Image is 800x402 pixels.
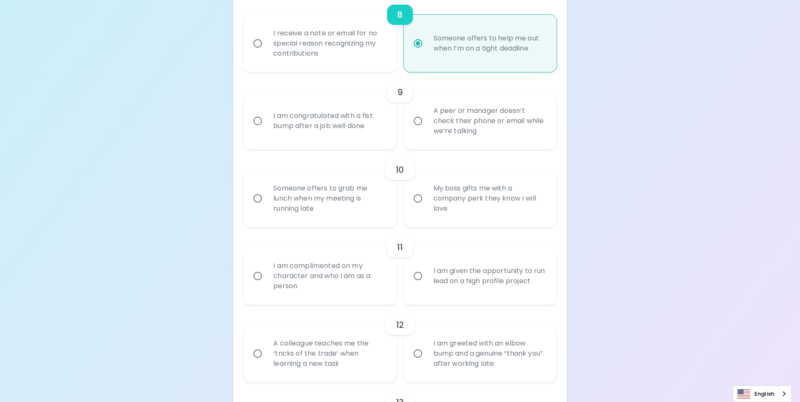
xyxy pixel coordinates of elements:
div: Someone offers to help me out when I’m on a tight deadline [427,23,552,64]
aside: Language selected: English [733,386,792,402]
div: A peer or manager doesn’t check their phone or email while we’re talking [427,96,552,146]
h6: 8 [397,8,403,21]
div: I am given the opportunity to run lead on a high profile project [427,256,552,296]
div: I receive a note or email for no special reason recognizing my contributions [267,18,392,69]
div: choice-group-check [243,72,556,150]
div: My boss gifts me with a company perk they know I will love [427,173,552,224]
div: choice-group-check [243,227,556,305]
a: English [733,386,791,402]
h6: 10 [396,163,404,177]
div: I am complimented on my character and who I am as a person [267,251,392,301]
div: I am congratulated with a fist bump after a job well done [267,101,392,141]
div: I am greeted with an elbow bump and a genuine “thank you” after working late [427,328,552,379]
div: Someone offers to grab me lunch when my meeting is running late [267,173,392,224]
div: Language [733,386,792,402]
h6: 9 [397,86,403,99]
h6: 11 [397,241,403,254]
div: A colleague teaches me the ‘tricks of the trade’ when learning a new task [267,328,392,379]
h6: 12 [396,318,404,332]
div: choice-group-check [243,305,556,382]
div: choice-group-check [243,150,556,227]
